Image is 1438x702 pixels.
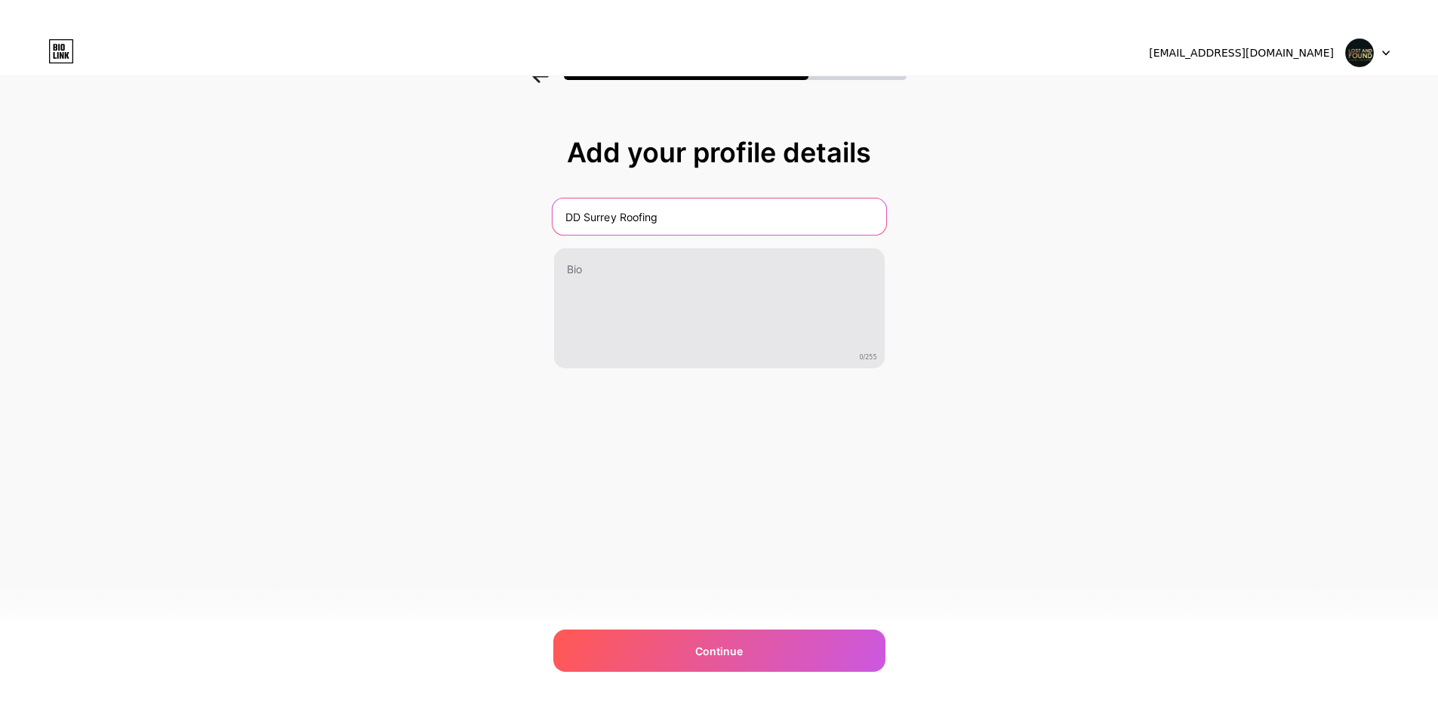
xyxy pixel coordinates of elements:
[552,199,885,235] input: Your name
[1149,45,1334,61] div: [EMAIL_ADDRESS][DOMAIN_NAME]
[859,353,876,362] span: 0/255
[695,643,743,659] span: Continue
[561,137,878,168] div: Add your profile details
[1345,38,1374,67] img: DD Surrey Roofing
